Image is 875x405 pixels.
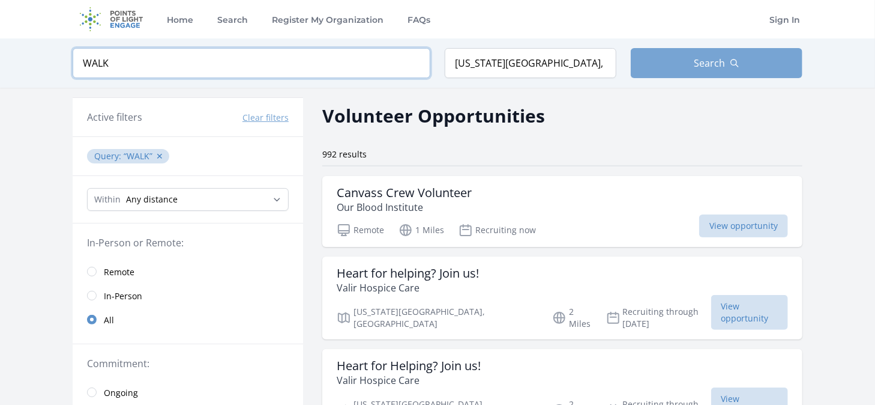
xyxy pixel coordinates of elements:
[606,306,711,330] p: Recruiting through [DATE]
[322,176,802,247] a: Canvass Crew Volunteer Our Blood Institute Remote 1 Miles Recruiting now View opportunity
[322,102,545,129] h2: Volunteer Opportunities
[445,48,616,78] input: Location
[337,373,481,388] p: Valir Hospice Care
[631,48,802,78] button: Search
[337,200,472,215] p: Our Blood Institute
[694,56,725,70] span: Search
[459,223,536,237] p: Recruiting now
[552,306,591,330] p: 2 Miles
[156,150,163,162] button: ✕
[337,266,479,281] h3: Heart for helping? Join us!
[337,281,479,295] p: Valir Hospice Care
[322,148,367,160] span: 992 results
[322,257,802,340] a: Heart for helping? Join us! Valir Hospice Care [US_STATE][GEOGRAPHIC_DATA], [GEOGRAPHIC_DATA] 2 M...
[242,112,289,124] button: Clear filters
[104,266,134,278] span: Remote
[73,308,303,332] a: All
[337,306,538,330] p: [US_STATE][GEOGRAPHIC_DATA], [GEOGRAPHIC_DATA]
[124,150,152,162] q: WALK
[73,284,303,308] a: In-Person
[94,150,124,162] span: Query :
[337,186,472,200] h3: Canvass Crew Volunteer
[337,359,481,373] h3: Heart for Helping? Join us!
[87,236,289,250] legend: In-Person or Remote:
[337,223,384,237] p: Remote
[87,188,289,211] select: Search Radius
[73,260,303,284] a: Remote
[73,380,303,404] a: Ongoing
[73,48,430,78] input: Keyword
[104,387,138,399] span: Ongoing
[104,314,114,326] span: All
[699,215,788,237] span: View opportunity
[398,223,444,237] p: 1 Miles
[87,110,142,124] h3: Active filters
[104,290,142,302] span: In-Person
[87,356,289,371] legend: Commitment:
[711,295,788,330] span: View opportunity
